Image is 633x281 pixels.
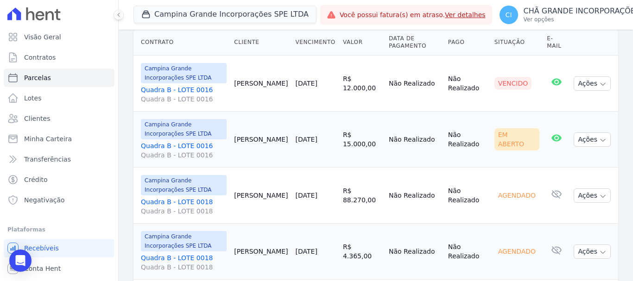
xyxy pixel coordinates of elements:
[4,109,114,128] a: Clientes
[141,85,227,104] a: Quadra B - LOTE 0016Quadra B - LOTE 0016
[339,168,385,224] td: R$ 88.270,00
[230,29,291,56] th: Cliente
[574,244,611,259] button: Ações
[24,195,65,205] span: Negativação
[141,231,227,251] span: Campina Grande Incorporações SPE LTDA
[4,170,114,189] a: Crédito
[385,168,444,224] td: Não Realizado
[506,12,512,18] span: CI
[133,6,316,23] button: Campina Grande Incorporações SPE LTDA
[24,244,59,253] span: Recebíveis
[7,224,111,235] div: Plataformas
[141,253,227,272] a: Quadra B - LOTE 0018Quadra B - LOTE 0018
[339,29,385,56] th: Valor
[385,112,444,168] td: Não Realizado
[24,53,56,62] span: Contratos
[24,94,42,103] span: Lotes
[141,150,227,160] span: Quadra B - LOTE 0016
[574,76,611,91] button: Ações
[230,168,291,224] td: [PERSON_NAME]
[444,224,491,280] td: Não Realizado
[24,32,61,42] span: Visão Geral
[4,259,114,278] a: Conta Hent
[494,77,532,90] div: Vencido
[296,136,317,143] a: [DATE]
[494,128,540,150] div: Em Aberto
[339,224,385,280] td: R$ 4.365,00
[444,56,491,112] td: Não Realizado
[4,191,114,209] a: Negativação
[574,132,611,147] button: Ações
[4,130,114,148] a: Minha Carteira
[444,112,491,168] td: Não Realizado
[574,188,611,203] button: Ações
[24,73,51,82] span: Parcelas
[141,119,227,139] span: Campina Grande Incorporações SPE LTDA
[4,48,114,67] a: Contratos
[444,29,491,56] th: Pago
[340,10,486,20] span: Você possui fatura(s) em atraso.
[4,150,114,169] a: Transferências
[385,56,444,112] td: Não Realizado
[4,28,114,46] a: Visão Geral
[141,197,227,216] a: Quadra B - LOTE 0018Quadra B - LOTE 0018
[141,94,227,104] span: Quadra B - LOTE 0016
[339,112,385,168] td: R$ 15.000,00
[296,192,317,199] a: [DATE]
[24,264,61,273] span: Conta Hent
[385,224,444,280] td: Não Realizado
[491,29,544,56] th: Situação
[292,29,339,56] th: Vencimento
[296,248,317,255] a: [DATE]
[296,80,317,87] a: [DATE]
[4,239,114,257] a: Recebíveis
[141,141,227,160] a: Quadra B - LOTE 0016Quadra B - LOTE 0016
[24,155,71,164] span: Transferências
[494,245,539,258] div: Agendado
[141,63,227,83] span: Campina Grande Incorporações SPE LTDA
[445,11,486,19] a: Ver detalhes
[444,168,491,224] td: Não Realizado
[9,250,32,272] div: Open Intercom Messenger
[141,206,227,216] span: Quadra B - LOTE 0018
[24,175,48,184] span: Crédito
[24,114,50,123] span: Clientes
[385,29,444,56] th: Data de Pagamento
[133,29,230,56] th: Contrato
[339,56,385,112] td: R$ 12.000,00
[230,112,291,168] td: [PERSON_NAME]
[4,89,114,107] a: Lotes
[230,56,291,112] td: [PERSON_NAME]
[141,262,227,272] span: Quadra B - LOTE 0018
[141,175,227,195] span: Campina Grande Incorporações SPE LTDA
[230,224,291,280] td: [PERSON_NAME]
[24,134,72,144] span: Minha Carteira
[494,189,539,202] div: Agendado
[543,29,570,56] th: E-mail
[4,69,114,87] a: Parcelas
